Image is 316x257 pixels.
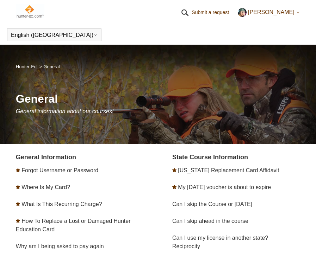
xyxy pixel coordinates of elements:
[16,219,20,223] svg: Promoted article
[16,243,104,249] a: Why am I being asked to pay again
[172,235,268,249] a: Can I use my license in another state? Reciprocity
[192,9,236,16] a: Submit a request
[16,107,300,116] p: General information about our courses!
[172,218,248,224] a: Can I skip ahead in the course
[172,154,248,161] a: State Course Information
[21,167,98,173] a: Forgot Username or Password
[178,167,279,173] a: [US_STATE] Replacement Card Affidavit
[178,184,271,190] a: My [DATE] voucher is about to expire
[16,64,37,69] a: Hunter-Ed
[16,168,20,172] svg: Promoted article
[172,168,176,172] svg: Promoted article
[16,202,20,206] svg: Promoted article
[16,218,131,232] a: How To Replace a Lost or Damaged Hunter Education Card
[11,32,98,38] button: English ([GEOGRAPHIC_DATA])
[172,201,252,207] a: Can I skip the Course or [DATE]
[16,90,300,107] h1: General
[21,184,70,190] a: Where Is My Card?
[248,9,295,15] span: [PERSON_NAME]
[172,185,176,189] svg: Promoted article
[16,64,38,69] li: Hunter-Ed
[180,7,190,18] img: 01HZPCYR30PPJAEEB9XZ5RGHQY
[238,8,300,17] button: [PERSON_NAME]
[16,4,44,18] img: Hunter-Ed Help Center home page
[16,154,76,161] a: General Information
[16,185,20,189] svg: Promoted article
[38,64,60,69] li: General
[21,201,102,207] a: What Is This Recurring Charge?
